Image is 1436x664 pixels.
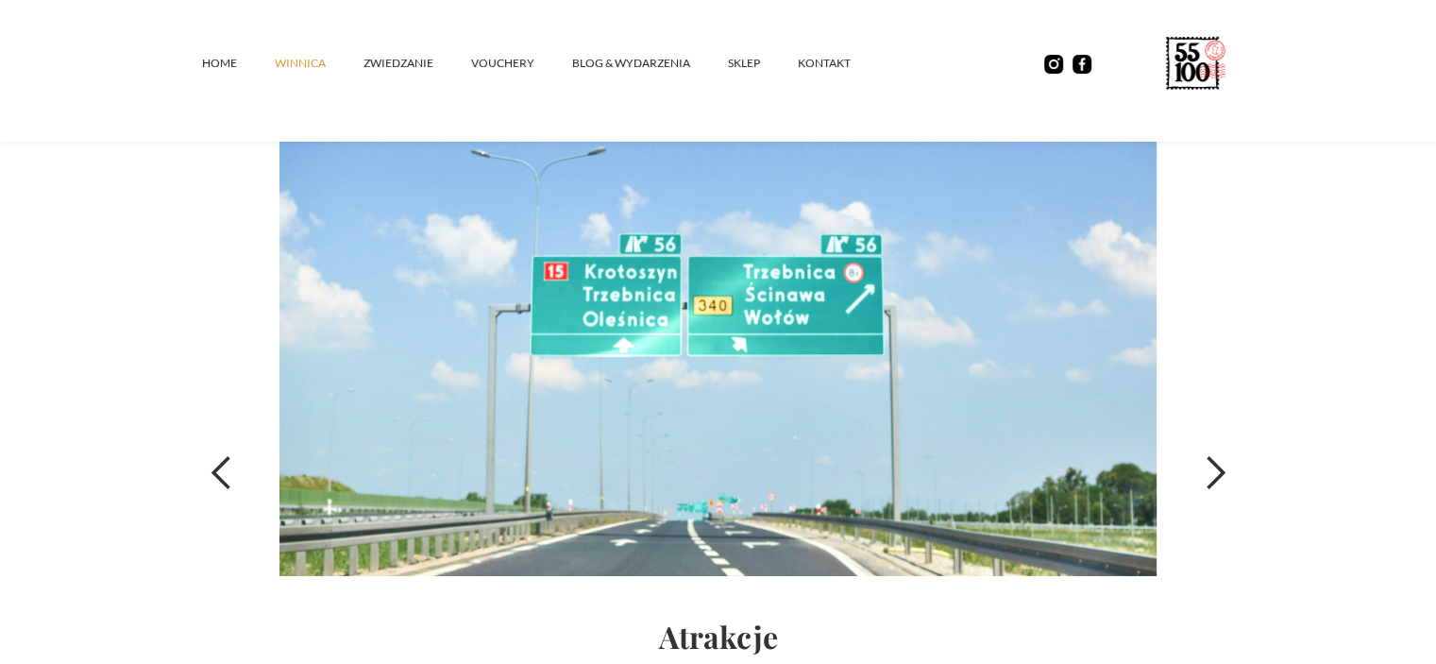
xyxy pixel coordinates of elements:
[572,35,728,92] a: Blog & Wydarzenia
[279,621,1156,652] h1: Atrakcje
[798,35,888,92] a: kontakt
[363,35,471,92] a: ZWIEDZANIE
[471,35,572,92] a: vouchery
[728,35,798,92] a: SKLEP
[202,35,275,92] a: Home
[275,35,363,92] a: winnica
